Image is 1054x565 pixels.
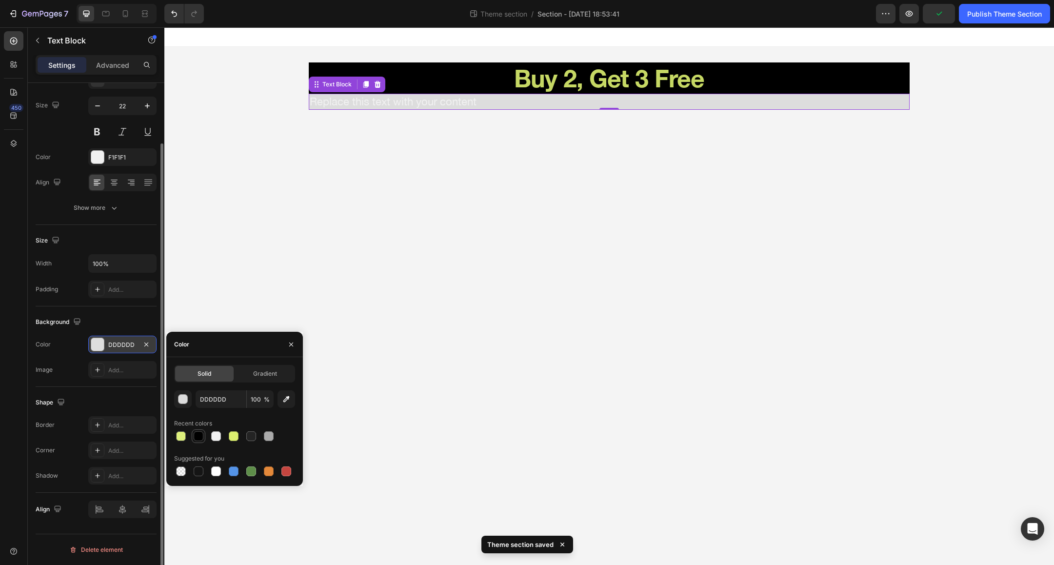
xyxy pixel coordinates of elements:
[89,255,156,272] input: Auto
[531,9,534,19] span: /
[174,419,212,428] div: Recent colors
[36,234,61,247] div: Size
[959,4,1050,23] button: Publish Theme Section
[174,340,189,349] div: Color
[487,540,554,549] p: Theme section saved
[36,316,83,329] div: Background
[253,369,277,378] span: Gradient
[36,153,51,161] div: Color
[36,176,63,189] div: Align
[108,285,154,294] div: Add...
[36,340,51,349] div: Color
[36,285,58,294] div: Padding
[108,472,154,481] div: Add...
[108,153,154,162] div: F1F1F1
[36,365,53,374] div: Image
[36,199,157,217] button: Show more
[1021,517,1044,541] div: Open Intercom Messenger
[108,366,154,375] div: Add...
[36,99,61,112] div: Size
[108,341,137,349] div: DDDDDD
[478,9,529,19] span: Theme section
[36,446,55,455] div: Corner
[47,35,130,46] p: Text Block
[196,390,246,408] input: Eg: FFFFFF
[64,8,68,20] p: 7
[967,9,1042,19] div: Publish Theme Section
[9,104,23,112] div: 450
[198,369,211,378] span: Solid
[164,4,204,23] div: Undo/Redo
[96,60,129,70] p: Advanced
[36,503,63,516] div: Align
[108,446,154,455] div: Add...
[74,203,119,213] div: Show more
[36,396,67,409] div: Shape
[36,471,58,480] div: Shadow
[36,259,52,268] div: Width
[264,395,270,404] span: %
[48,60,76,70] p: Settings
[36,421,55,429] div: Border
[108,421,154,430] div: Add...
[69,544,123,556] div: Delete element
[537,9,619,19] span: Section - [DATE] 18:53:41
[4,4,73,23] button: 7
[36,542,157,558] button: Delete element
[174,454,224,463] div: Suggested for you
[164,27,1054,565] iframe: Design area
